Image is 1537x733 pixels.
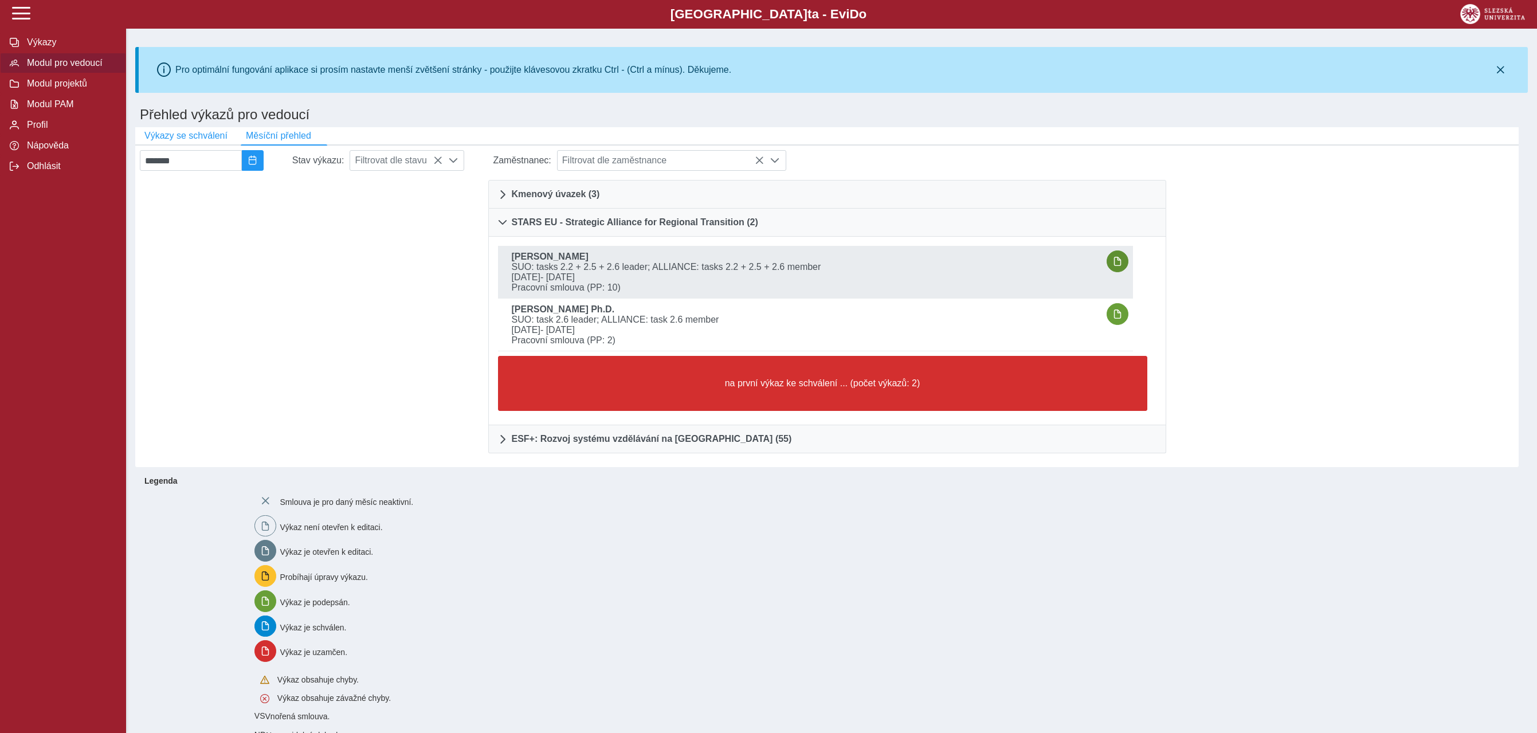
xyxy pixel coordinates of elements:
[280,573,368,582] span: Probíhají úpravy výkazu.
[242,150,264,171] button: 2025/08
[807,7,811,21] span: t
[280,648,348,657] span: Výkaz je uzamčen.
[507,262,1103,272] span: SUO: tasks 2.2 + 2.5 + 2.6 leader; ALLIANCE: tasks 2.2 + 2.5 + 2.6 member
[507,315,1103,325] span: SUO: task 2.6 leader; ALLIANCE: task 2.6 member
[859,7,867,21] span: o
[140,472,1514,490] b: Legenda
[34,7,1503,22] b: [GEOGRAPHIC_DATA] a - Evi
[512,252,589,261] b: [PERSON_NAME]
[507,325,1103,335] span: [DATE]
[507,272,1103,283] span: [DATE]
[507,283,1103,293] span: Pracovní smlouva (PP: 10)
[264,150,350,171] div: Stav výkazu:
[23,37,116,48] span: Výkazy
[277,693,391,703] span: Výkaz obsahuje závažné chyby.
[507,335,1103,346] span: Pracovní smlouva (PP: 2)
[280,522,383,531] span: Výkaz není otevřen k editaci.
[508,378,1138,389] span: na první výkaz ke schválení ... (počet výkazů: 2)
[254,711,265,720] span: Smlouva vnořená do kmene
[350,151,442,170] span: Filtrovat dle stavu
[135,127,237,144] button: Výkazy se schválení
[280,597,350,606] span: Výkaz je podepsán.
[23,161,116,171] span: Odhlásit
[512,304,615,314] b: [PERSON_NAME] Ph.D.
[23,120,116,130] span: Profil
[280,547,374,556] span: Výkaz je otevřen k editaci.
[540,272,575,282] span: - [DATE]
[144,131,228,141] span: Výkazy se schválení
[280,622,347,632] span: Výkaz je schválen.
[237,127,320,144] button: Měsíční přehled
[277,675,359,684] span: Výkaz obsahuje chyby.
[558,151,764,170] span: Filtrovat dle zaměstnance
[849,7,858,21] span: D
[175,65,731,75] div: Pro optimální fungování aplikace si prosím nastavte menší zvětšení stránky - použijte klávesovou ...
[23,99,116,109] span: Modul PAM
[498,356,1147,411] button: na první výkaz ke schválení ... (počet výkazů: 2)
[23,140,116,151] span: Nápověda
[135,102,1528,127] h1: Přehled výkazů pro vedoucí
[512,190,600,199] span: Kmenový úvazek (3)
[246,131,311,141] span: Měsíční přehled
[23,79,116,89] span: Modul projektů
[512,434,792,444] span: ESF+: Rozvoj systému vzdělávání na [GEOGRAPHIC_DATA] (55)
[1460,4,1525,24] img: logo_web_su.png
[464,150,556,171] div: Zaměstnanec:
[280,497,414,507] span: Smlouva je pro daný měsíc neaktivní.
[540,325,575,335] span: - [DATE]
[512,218,758,227] span: STARS EU - Strategic Alliance for Regional Transition (2)
[23,58,116,68] span: Modul pro vedoucí
[265,712,330,721] span: Vnořená smlouva.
